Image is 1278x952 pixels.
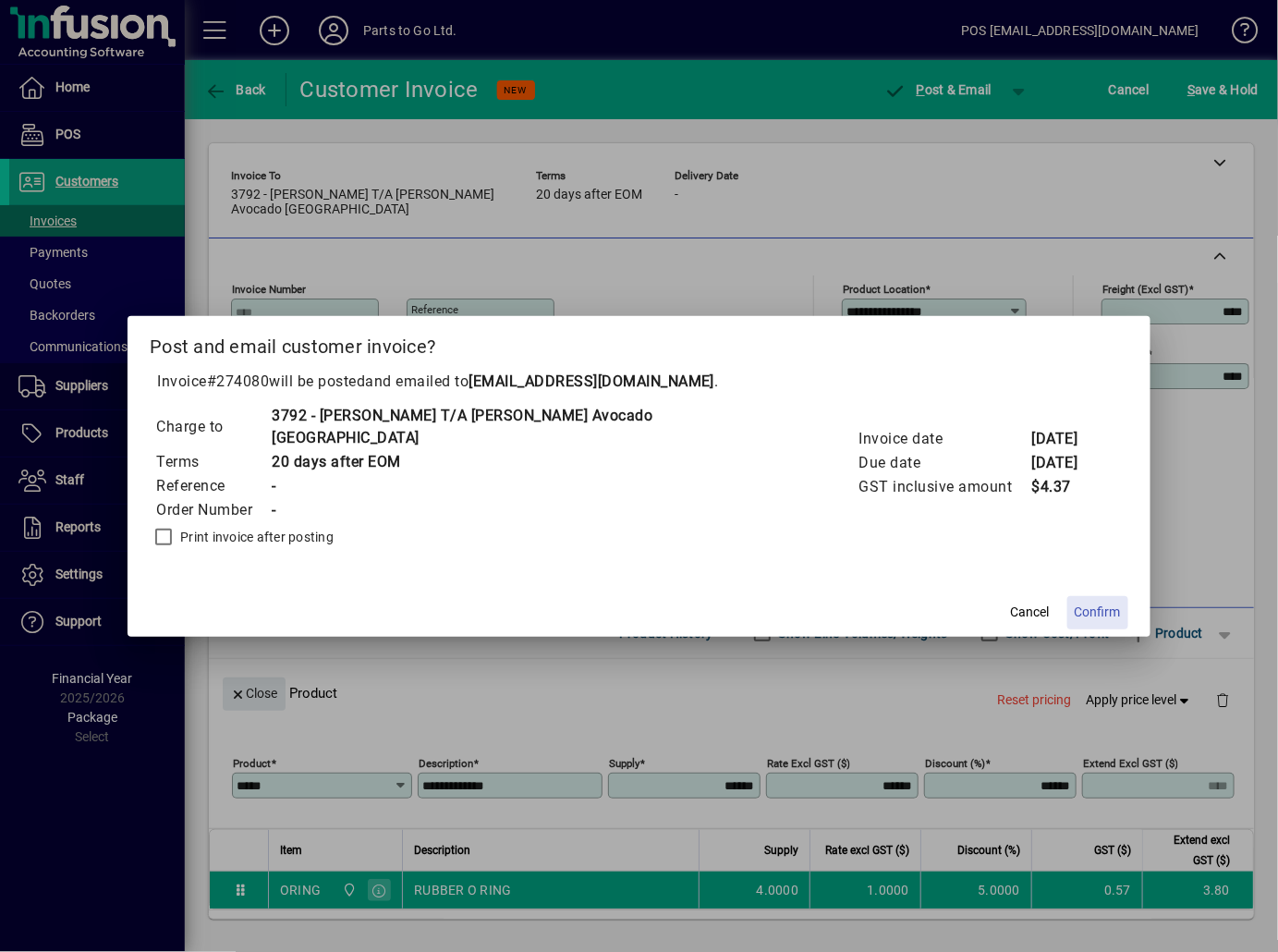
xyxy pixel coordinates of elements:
span: and emailed to [365,372,714,390]
td: [DATE] [1031,427,1105,451]
td: Order Number [155,498,271,522]
h2: Post and email customer invoice? [128,316,1150,370]
span: #274080 [207,372,270,390]
td: 20 days after EOM [271,450,795,474]
td: 3792 - [PERSON_NAME] T/A [PERSON_NAME] Avocado [GEOGRAPHIC_DATA] [271,404,795,450]
td: Invoice date [858,427,1031,451]
p: Invoice will be posted . [150,371,1127,393]
button: Cancel [1001,596,1060,629]
td: - [271,498,795,522]
td: Due date [858,451,1031,475]
td: $4.37 [1031,475,1105,499]
span: Confirm [1075,603,1121,622]
td: [DATE] [1031,451,1105,475]
td: - [271,474,795,498]
td: GST inclusive amount [858,475,1031,499]
td: Reference [155,474,271,498]
label: Print invoice after posting [176,528,334,546]
span: Cancel [1011,603,1050,622]
button: Confirm [1067,596,1128,629]
td: Terms [155,450,271,474]
td: Charge to [155,404,271,450]
b: [EMAIL_ADDRESS][DOMAIN_NAME] [469,372,714,390]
